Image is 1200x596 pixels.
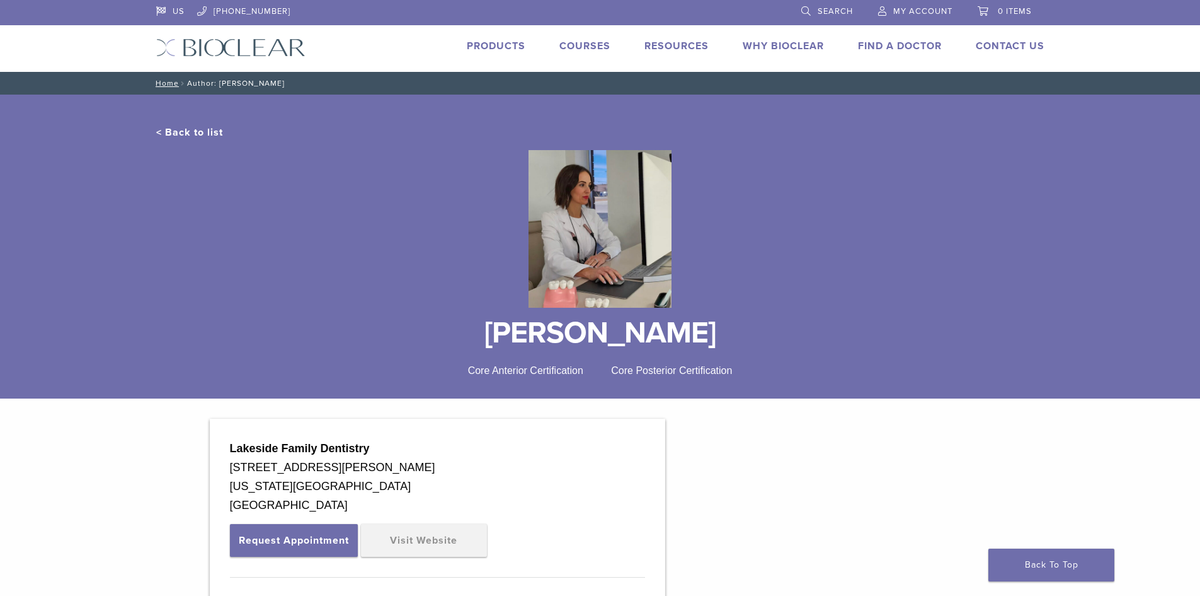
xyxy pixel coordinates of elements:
a: Why Bioclear [743,40,824,52]
button: Request Appointment [230,524,358,557]
span: Core Posterior Certification [611,365,732,376]
img: Bioclear [156,38,306,57]
nav: Author: [PERSON_NAME] [147,72,1054,95]
a: Home [152,79,179,88]
div: [US_STATE][GEOGRAPHIC_DATA] [GEOGRAPHIC_DATA] [230,477,645,515]
strong: Lakeside Family Dentistry [230,442,370,455]
a: Find A Doctor [858,40,942,52]
span: / [179,80,187,86]
span: My Account [893,6,952,16]
a: < Back to list [156,126,223,139]
a: Courses [559,40,610,52]
a: Products [467,40,525,52]
span: 0 items [998,6,1032,16]
h1: [PERSON_NAME] [156,318,1044,348]
a: Back To Top [988,549,1114,581]
a: Resources [644,40,709,52]
span: Search [818,6,853,16]
a: Visit Website [361,524,487,557]
div: [STREET_ADDRESS][PERSON_NAME] [230,458,645,477]
a: Contact Us [976,40,1044,52]
img: Bioclear [529,150,671,308]
span: Core Anterior Certification [468,365,583,376]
